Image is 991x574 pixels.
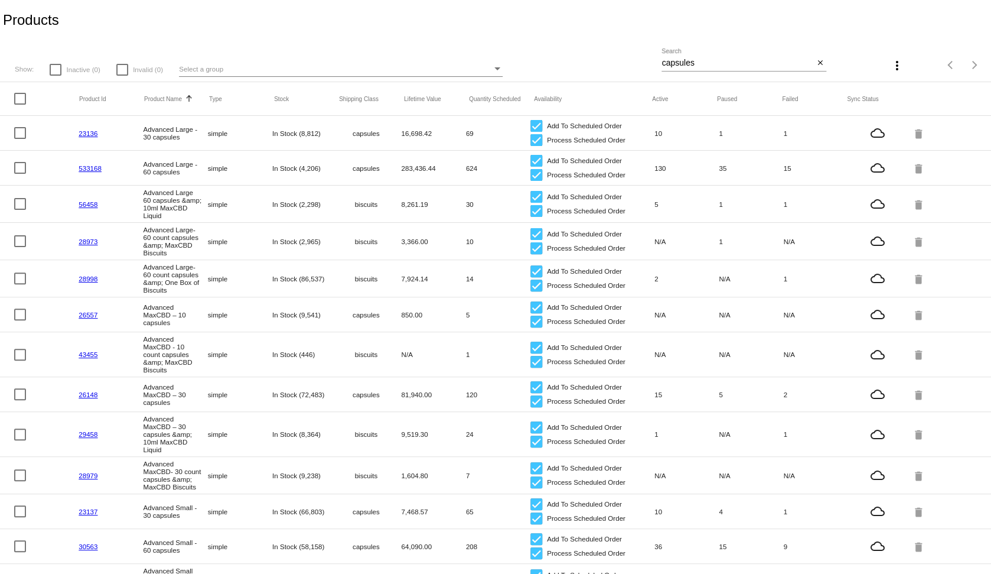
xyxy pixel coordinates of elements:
[79,129,97,137] a: 23136
[848,161,907,175] mat-icon: cloud_queue
[337,127,401,140] mat-cell: capsules
[143,457,207,494] mat-cell: Advanced MaxCBD- 30 count capsules &amp; MaxCBD Biscuits
[466,127,530,140] mat-cell: 69
[401,235,465,248] mat-cell: 3,366.00
[401,348,465,361] mat-cell: N/A
[143,332,207,377] mat-cell: Advanced MaxCBD - 10 count capsules &amp; MaxCBD Biscuits
[143,122,207,144] mat-cell: Advanced Large - 30 capsules
[272,540,337,553] mat-cell: In Stock (58,158)
[133,63,163,77] span: Invalid (0)
[654,505,719,518] mat-cell: 10
[654,161,719,175] mat-cell: 130
[719,308,783,322] mat-cell: N/A
[719,272,783,286] mat-cell: N/A
[208,348,272,361] mat-cell: simple
[272,161,337,175] mat-cell: In Stock (4,206)
[547,278,625,293] span: Process Scheduled Order
[848,539,907,553] mat-icon: cloud_queue
[79,311,97,319] a: 26557
[79,351,97,358] a: 43455
[272,235,337,248] mat-cell: In Stock (2,965)
[912,270,927,288] mat-icon: delete
[143,412,207,456] mat-cell: Advanced MaxCBD – 30 capsules &amp; 10ml MaxCBD Liquid
[534,96,652,102] mat-header-cell: Availability
[143,223,207,260] mat-cell: Advanced Large- 60 count capsules &amp; MaxCBD Biscuits
[466,161,530,175] mat-cell: 624
[466,272,530,286] mat-cell: 14
[547,154,622,168] span: Add To Scheduled Order
[717,95,737,102] button: Change sorting for TotalQuantityScheduledPaused
[912,195,927,213] mat-icon: delete
[143,300,207,329] mat-cell: Advanced MaxCBD – 10 capsules
[547,119,622,133] span: Add To Scheduled Order
[143,501,207,522] mat-cell: Advanced Small - 30 capsules
[547,420,622,434] span: Add To Scheduled Order
[783,161,847,175] mat-cell: 15
[337,197,401,211] mat-cell: biscuits
[719,127,783,140] mat-cell: 1
[547,168,625,182] span: Process Scheduled Order
[719,197,783,211] mat-cell: 1
[547,532,622,546] span: Add To Scheduled Order
[654,469,719,482] mat-cell: N/A
[719,427,783,441] mat-cell: N/A
[144,95,182,102] button: Change sorting for ProductName
[783,469,847,482] mat-cell: N/A
[848,387,907,401] mat-icon: cloud_queue
[654,540,719,553] mat-cell: 36
[401,272,465,286] mat-cell: 7,924.14
[404,95,441,102] button: Change sorting for LifetimeValue
[143,260,207,297] mat-cell: Advanced Large- 60 count capsules &amp; One Box of Biscuits
[783,505,847,518] mat-cell: 1
[547,314,625,329] span: Process Scheduled Order
[143,536,207,557] mat-cell: Advanced Small - 60 capsules
[208,161,272,175] mat-cell: simple
[654,308,719,322] mat-cell: N/A
[547,497,622,511] span: Add To Scheduled Order
[719,469,783,482] mat-cell: N/A
[939,53,963,77] button: Previous page
[816,59,824,68] mat-icon: close
[272,308,337,322] mat-cell: In Stock (9,541)
[890,59,904,73] mat-icon: more_vert
[466,427,530,441] mat-cell: 24
[547,264,622,278] span: Add To Scheduled Order
[783,235,847,248] mat-cell: N/A
[79,164,102,172] a: 533168
[719,505,783,518] mat-cell: 4
[401,161,465,175] mat-cell: 283,436.44
[208,505,272,518] mat-cell: simple
[401,540,465,553] mat-cell: 64,090.00
[654,235,719,248] mat-cell: N/A
[783,427,847,441] mat-cell: 1
[654,197,719,211] mat-cell: 5
[272,388,337,401] mat-cell: In Stock (72,483)
[337,505,401,518] mat-cell: capsules
[209,95,222,102] button: Change sorting for ProductType
[848,504,907,518] mat-icon: cloud_queue
[783,272,847,286] mat-cell: 1
[783,388,847,401] mat-cell: 2
[79,508,97,515] a: 23137
[208,427,272,441] mat-cell: simple
[401,505,465,518] mat-cell: 7,468.57
[963,53,986,77] button: Next page
[272,427,337,441] mat-cell: In Stock (8,364)
[79,391,97,398] a: 26148
[547,133,625,147] span: Process Scheduled Order
[79,238,97,245] a: 28973
[719,161,783,175] mat-cell: 35
[337,427,401,441] mat-cell: biscuits
[719,540,783,553] mat-cell: 15
[274,95,289,102] button: Change sorting for StockLevel
[848,307,907,322] mat-icon: cloud_queue
[401,308,465,322] mat-cell: 850.00
[401,427,465,441] mat-cell: 9,519.30
[547,340,622,355] span: Add To Scheduled Order
[466,235,530,248] mat-cell: 10
[719,235,783,248] mat-cell: 1
[652,95,668,102] button: Change sorting for TotalQuantityScheduledActive
[547,204,625,218] span: Process Scheduled Order
[272,197,337,211] mat-cell: In Stock (2,298)
[143,186,207,222] mat-cell: Advanced Large 60 capsules &amp; 10ml MaxCBD Liquid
